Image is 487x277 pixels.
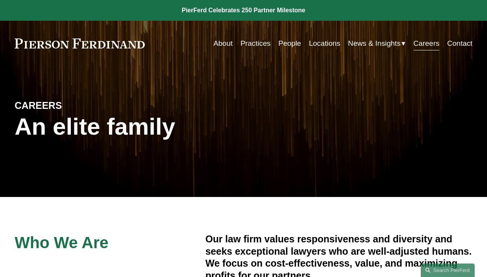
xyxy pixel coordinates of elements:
h4: CAREERS [15,100,129,112]
a: Careers [413,36,440,51]
a: Search this site [421,264,475,277]
a: Locations [309,36,340,51]
a: Contact [447,36,473,51]
h1: An elite family [15,113,244,140]
a: About [214,36,233,51]
a: People [278,36,301,51]
a: Practices [241,36,271,51]
span: Who We Are [15,234,109,252]
span: News & Insights [348,37,400,50]
a: folder dropdown [348,36,405,51]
